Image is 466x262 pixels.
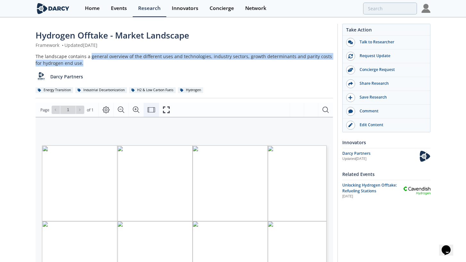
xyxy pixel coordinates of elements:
[138,6,161,11] div: Research
[355,122,427,128] div: Edit Content
[342,182,430,199] a: Unlocking Hydrogen Offtake: Refueling Stations [DATE] Cavendish Hydrogen
[36,30,189,41] span: Hydrogen Offtake - Market Landscape
[172,6,198,11] div: Innovators
[75,87,127,93] div: Industrial Decarbonization
[355,67,427,73] div: Concierge Request
[355,81,427,86] div: Share Research
[420,151,430,162] img: Darcy Partners
[421,4,430,13] img: Profile
[342,151,430,162] a: Darcy Partners Updated[DATE] Darcy Partners
[343,118,430,132] a: Edit Content
[210,6,234,11] div: Concierge
[363,3,417,14] input: Advanced Search
[355,94,427,100] div: Save Research
[439,236,460,256] iframe: chat widget
[355,39,427,45] div: Talk to Researcher
[85,6,100,11] div: Home
[355,53,427,59] div: Request Update
[129,87,176,93] div: H2 & Low Carbon Fuels
[355,108,427,114] div: Comment
[61,42,64,48] span: •
[342,151,420,156] div: Darcy Partners
[342,156,420,162] div: Updated [DATE]
[36,42,333,48] div: Framework Updated [DATE]
[342,137,430,148] div: Innovators
[36,3,71,14] img: logo-wide.svg
[36,87,73,93] div: Energy Transition
[245,6,266,11] div: Network
[111,6,127,11] div: Events
[178,87,203,93] div: Hydrogen
[342,182,397,194] span: Unlocking Hydrogen Offtake: Refueling Stations
[50,73,83,80] p: Darcy Partners
[343,26,430,36] div: Take Action
[342,194,399,199] div: [DATE]
[342,169,430,180] div: Related Events
[36,53,333,66] div: The landscape contains a general overview of the different uses and technologies, industry sector...
[404,187,430,195] img: Cavendish Hydrogen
